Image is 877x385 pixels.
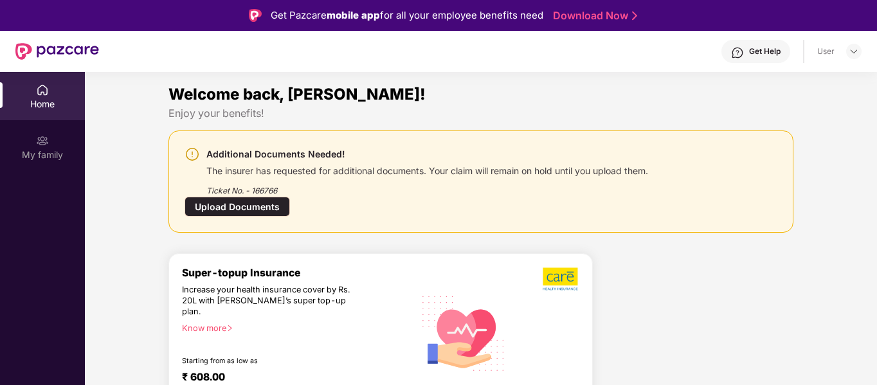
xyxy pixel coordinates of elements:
[271,8,543,23] div: Get Pazcare for all your employee benefits need
[182,323,406,332] div: Know more
[206,147,648,162] div: Additional Documents Needed!
[749,46,781,57] div: Get Help
[249,9,262,22] img: Logo
[36,134,49,147] img: svg+xml;base64,PHN2ZyB3aWR0aD0iMjAiIGhlaWdodD0iMjAiIHZpZXdCb3g9IjAgMCAyMCAyMCIgZmlsbD0ibm9uZSIgeG...
[168,107,793,120] div: Enjoy your benefits!
[185,147,200,162] img: svg+xml;base64,PHN2ZyBpZD0iV2FybmluZ18tXzI0eDI0IiBkYXRhLW5hbWU9Ildhcm5pbmcgLSAyNHgyNCIgeG1sbnM9Im...
[849,46,859,57] img: svg+xml;base64,PHN2ZyBpZD0iRHJvcGRvd24tMzJ4MzIiIHhtbG5zPSJodHRwOi8vd3d3LnczLm9yZy8yMDAwL3N2ZyIgd2...
[206,162,648,177] div: The insurer has requested for additional documents. Your claim will remain on hold until you uplo...
[543,267,579,291] img: b5dec4f62d2307b9de63beb79f102df3.png
[182,357,359,366] div: Starting from as low as
[731,46,744,59] img: svg+xml;base64,PHN2ZyBpZD0iSGVscC0zMngzMiIgeG1sbnM9Imh0dHA6Ly93d3cudzMub3JnLzIwMDAvc3ZnIiB3aWR0aD...
[182,267,414,279] div: Super-topup Insurance
[414,282,514,383] img: svg+xml;base64,PHN2ZyB4bWxucz0iaHR0cDovL3d3dy53My5vcmcvMjAwMC9zdmciIHhtbG5zOnhsaW5rPSJodHRwOi8vd3...
[817,46,835,57] div: User
[185,197,290,217] div: Upload Documents
[327,9,380,21] strong: mobile app
[182,285,358,318] div: Increase your health insurance cover by Rs. 20L with [PERSON_NAME]’s super top-up plan.
[36,84,49,96] img: svg+xml;base64,PHN2ZyBpZD0iSG9tZSIgeG1sbnM9Imh0dHA6Ly93d3cudzMub3JnLzIwMDAvc3ZnIiB3aWR0aD0iMjAiIG...
[226,325,233,332] span: right
[206,177,648,197] div: Ticket No. - 166766
[168,85,426,103] span: Welcome back, [PERSON_NAME]!
[553,9,633,22] a: Download Now
[15,43,99,60] img: New Pazcare Logo
[632,9,637,22] img: Stroke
